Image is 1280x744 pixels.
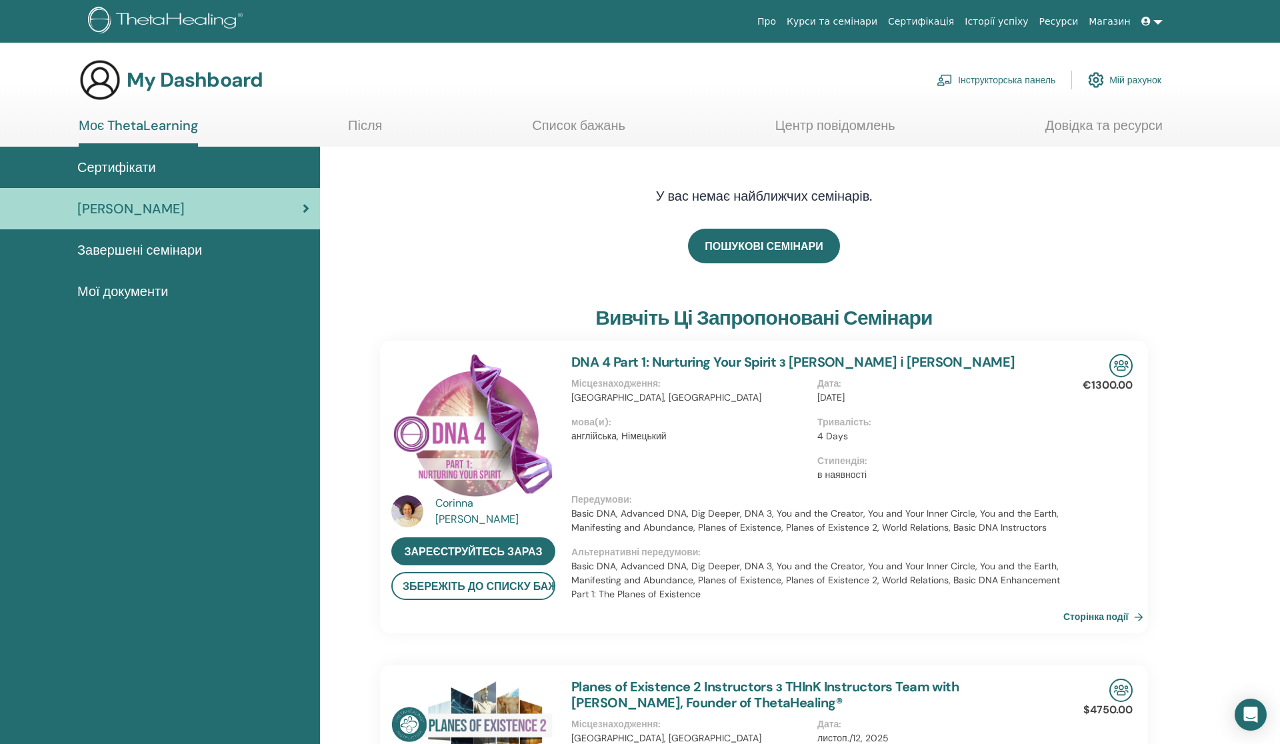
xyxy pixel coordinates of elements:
p: Передумови : [571,493,1063,507]
span: Сертифікати [77,157,156,177]
a: Центр повідомлень [775,117,895,143]
p: Альтернативні передумови : [571,545,1063,559]
button: Збережіть до списку бажань [391,572,555,600]
p: Дата : [817,377,1055,391]
img: chalkboard-teacher.svg [937,74,953,86]
p: англійська, Німецький [571,429,809,443]
a: Сертифікація [883,9,959,34]
a: DNA 4 Part 1: Nurturing Your Spirit з [PERSON_NAME] і [PERSON_NAME] [571,353,1015,371]
a: Моє ThetaLearning [79,117,198,147]
a: Про [752,9,781,34]
h3: My Dashboard [127,68,263,92]
a: Planes of Existence 2 Instructors з THInK Instructors Team with [PERSON_NAME], Founder of ThetaHe... [571,678,959,711]
span: ПОШУКОВІ СЕМІНАРИ [705,239,823,253]
span: [PERSON_NAME] [77,199,185,219]
p: Basic DNA, Advanced DNA, Dig Deeper, DNA 3, You and the Creator, You and Your Inner Circle, You a... [571,559,1063,601]
img: In-Person Seminar [1109,679,1133,702]
img: generic-user-icon.jpg [79,59,121,101]
p: [DATE] [817,391,1055,405]
a: Ресурси [1034,9,1084,34]
p: [GEOGRAPHIC_DATA], [GEOGRAPHIC_DATA] [571,391,809,405]
p: Місцезнаходження : [571,717,809,731]
a: ПОШУКОВІ СЕМІНАРИ [688,229,839,263]
h4: У вас немає найближчих семінарів. [554,188,974,204]
p: в наявності [817,468,1055,482]
p: Дата : [817,717,1055,731]
p: €1300.00 [1083,377,1133,393]
a: Історії успіху [959,9,1033,34]
span: Завершені семінари [77,240,202,260]
img: In-Person Seminar [1109,354,1133,377]
p: Місцезнаходження : [571,377,809,391]
a: Курси та семінари [781,9,883,34]
p: Тривалість : [817,415,1055,429]
a: Список бажань [532,117,625,143]
img: DNA 4 Part 1: Nurturing Your Spirit [391,354,555,499]
img: default.jpg [391,495,423,527]
a: Зареєструйтесь зараз [391,537,555,565]
span: Мої документи [77,281,168,301]
p: Стипендія : [817,454,1055,468]
img: cog.svg [1088,69,1104,91]
p: Basic DNA, Advanced DNA, Dig Deeper, DNA 3, You and the Creator, You and Your Inner Circle, You a... [571,507,1063,535]
a: Мій рахунок [1088,65,1161,95]
h3: Вивчіть ці запропоновані семінари [595,306,933,330]
a: Сторінка події [1063,607,1149,627]
p: 4 Days [817,429,1055,443]
div: Open Intercom Messenger [1235,699,1267,731]
a: Corinna [PERSON_NAME] [435,495,559,527]
p: $4750.00 [1083,702,1133,718]
img: logo.png [88,7,247,37]
a: Довідка та ресурси [1045,117,1163,143]
span: Зареєструйтесь зараз [404,545,542,559]
a: Магазин [1083,9,1135,34]
a: Інструкторська панель [937,65,1055,95]
p: мова(и) : [571,415,809,429]
a: Після [348,117,382,143]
